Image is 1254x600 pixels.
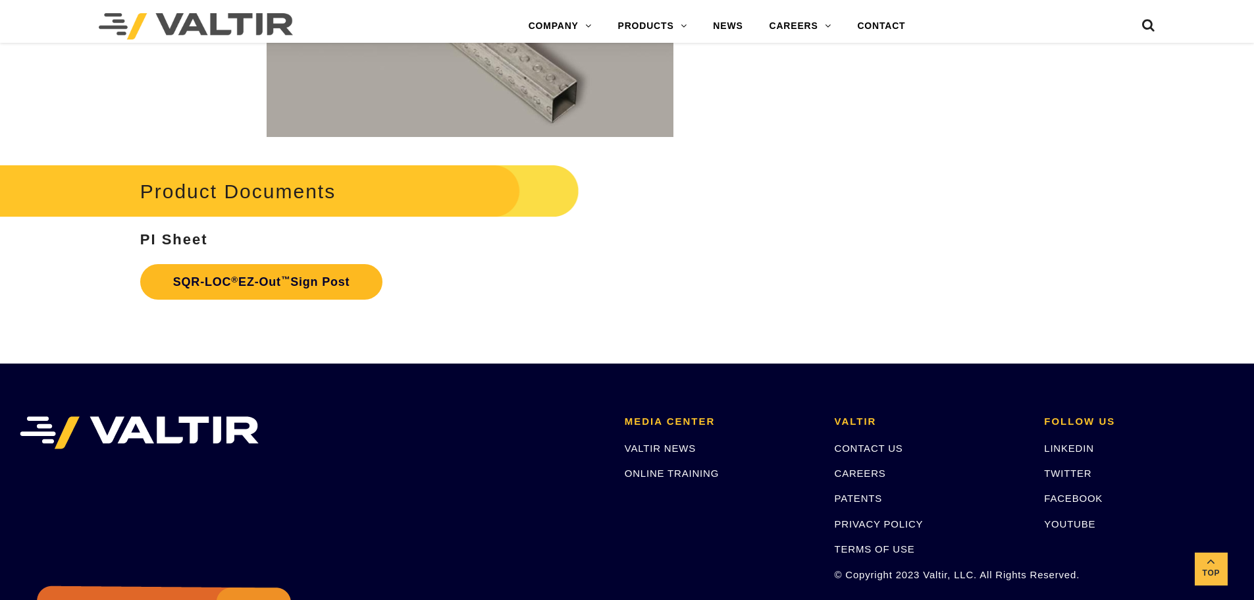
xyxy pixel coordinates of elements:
h2: FOLLOW US [1044,416,1234,427]
a: CONTACT [844,13,918,40]
h2: MEDIA CENTER [625,416,815,427]
img: Valtir [99,13,293,40]
a: ONLINE TRAINING [625,468,719,479]
h2: VALTIR [835,416,1025,427]
a: PRODUCTS [605,13,700,40]
sup: ® [231,275,238,285]
a: TERMS OF USE [835,543,915,555]
span: Top [1195,566,1228,581]
a: FACEBOOK [1044,493,1103,504]
a: LINKEDIN [1044,443,1094,454]
a: Top [1195,553,1228,586]
sup: ™ [281,275,290,285]
a: TWITTER [1044,468,1091,479]
img: VALTIR [20,416,259,449]
a: NEWS [700,13,756,40]
p: © Copyright 2023 Valtir, LLC. All Rights Reserved. [835,567,1025,582]
a: PATENTS [835,493,883,504]
a: CONTACT US [835,443,903,454]
a: VALTIR NEWS [625,443,696,454]
a: PRIVACY POLICY [835,518,924,530]
strong: PI Sheet [140,231,208,248]
a: CAREERS [835,468,886,479]
a: YOUTUBE [1044,518,1095,530]
a: CAREERS [756,13,845,40]
a: COMPANY [515,13,605,40]
a: SQR-LOC®EZ-Out™Sign Post [140,264,383,300]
